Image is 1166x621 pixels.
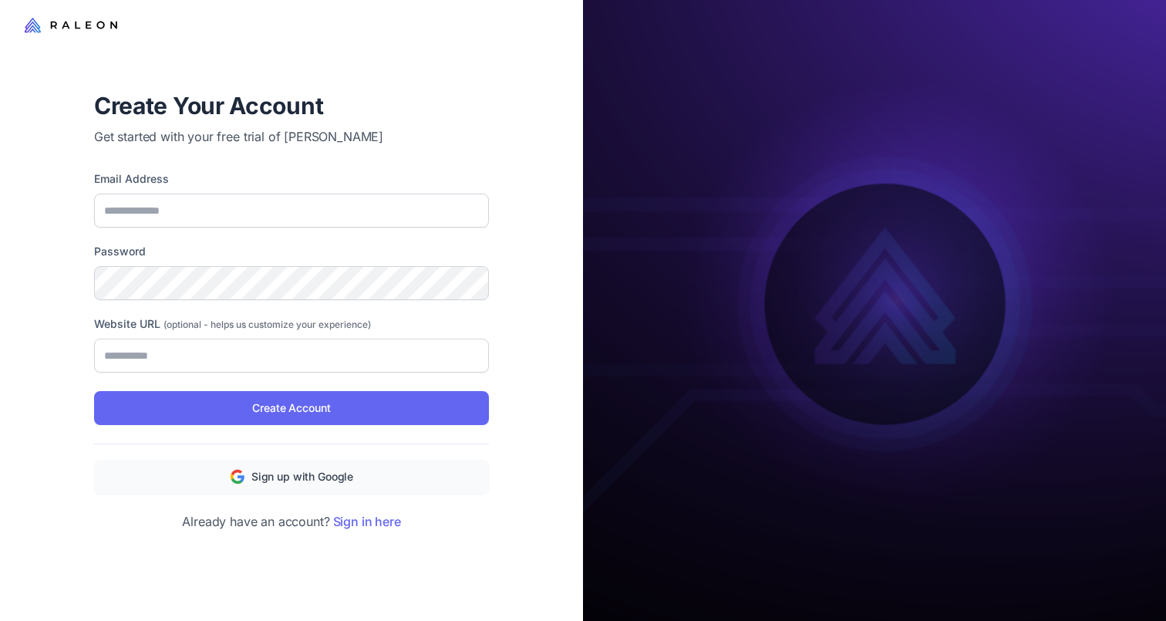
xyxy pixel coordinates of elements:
span: (optional - helps us customize your experience) [163,319,371,330]
button: Sign up with Google [94,460,489,494]
label: Password [94,243,489,260]
p: Already have an account? [94,512,489,531]
label: Email Address [94,170,489,187]
h1: Create Your Account [94,90,489,121]
label: Website URL [94,316,489,332]
p: Get started with your free trial of [PERSON_NAME] [94,127,489,146]
span: Create Account [252,400,330,417]
button: Create Account [94,391,489,425]
a: Sign in here [333,514,401,529]
span: Sign up with Google [251,468,353,485]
